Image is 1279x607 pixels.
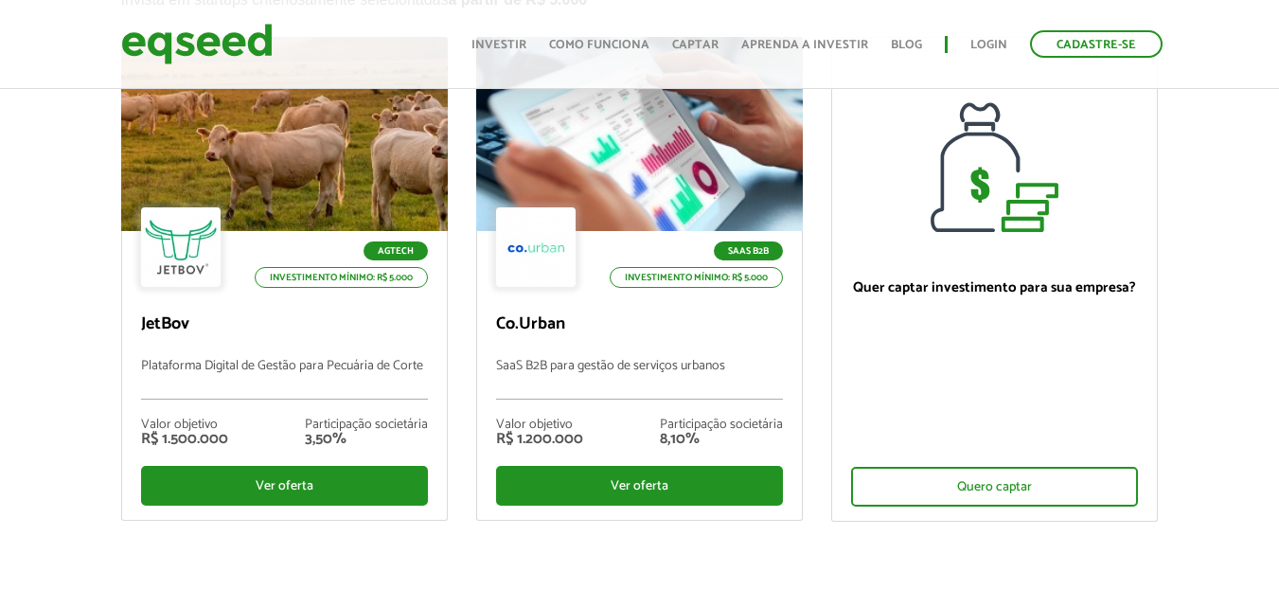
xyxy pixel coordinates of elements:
p: SaaS B2B [714,241,783,260]
div: 8,10% [660,432,783,447]
p: SaaS B2B para gestão de serviços urbanos [496,359,783,400]
div: R$ 1.500.000 [141,432,228,447]
p: Quer captar investimento para sua empresa? [851,279,1138,296]
div: R$ 1.200.000 [496,432,583,447]
a: Captar [672,39,719,51]
a: Agtech Investimento mínimo: R$ 5.000 JetBov Plataforma Digital de Gestão para Pecuária de Corte V... [121,37,448,521]
div: Ver oferta [141,466,428,506]
p: Plataforma Digital de Gestão para Pecuária de Corte [141,359,428,400]
a: Investir [471,39,526,51]
a: Quer captar investimento para sua empresa? Quero captar [831,37,1158,522]
a: Aprenda a investir [741,39,868,51]
p: Investimento mínimo: R$ 5.000 [610,267,783,288]
a: Blog [891,39,922,51]
a: Como funciona [549,39,649,51]
div: Quero captar [851,467,1138,507]
p: JetBov [141,314,428,335]
div: 3,50% [305,432,428,447]
div: Ver oferta [496,466,783,506]
a: SaaS B2B Investimento mínimo: R$ 5.000 Co.Urban SaaS B2B para gestão de serviços urbanos Valor ob... [476,37,803,521]
div: Valor objetivo [496,419,583,432]
div: Valor objetivo [141,419,228,432]
a: Cadastre-se [1030,30,1163,58]
div: Participação societária [305,419,428,432]
p: Agtech [364,241,428,260]
img: EqSeed [121,19,273,69]
p: Co.Urban [496,314,783,335]
div: Participação societária [660,419,783,432]
p: Investimento mínimo: R$ 5.000 [255,267,428,288]
a: Login [970,39,1007,51]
